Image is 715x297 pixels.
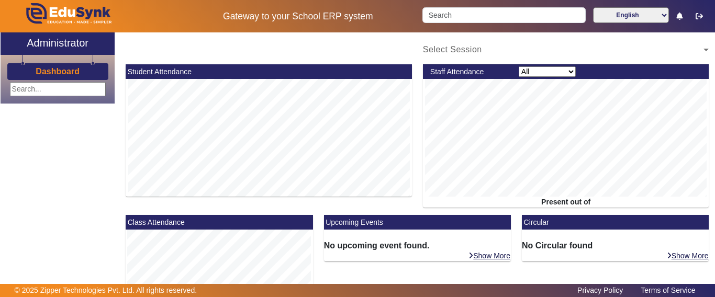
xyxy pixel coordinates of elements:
[424,66,513,77] div: Staff Attendance
[423,45,482,54] span: Select Session
[15,285,197,296] p: © 2025 Zipper Technologies Pvt. Ltd. All rights reserved.
[324,241,511,250] h6: No upcoming event found.
[185,11,412,22] h5: Gateway to your School ERP system
[126,215,312,230] mat-card-header: Class Attendance
[522,215,709,230] mat-card-header: Circular
[468,251,511,260] a: Show More
[36,66,80,76] h3: Dashboard
[522,241,709,250] h6: No Circular found
[324,215,511,230] mat-card-header: Upcoming Events
[423,197,709,208] div: Present out of
[572,283,628,297] a: Privacy Policy
[35,66,80,77] a: Dashboard
[666,251,709,260] a: Show More
[27,37,88,49] h2: Administrator
[1,32,115,55] a: Administrator
[126,64,412,79] mat-card-header: Student Attendance
[635,283,700,297] a: Terms of Service
[10,82,106,96] input: Search...
[422,7,585,23] input: Search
